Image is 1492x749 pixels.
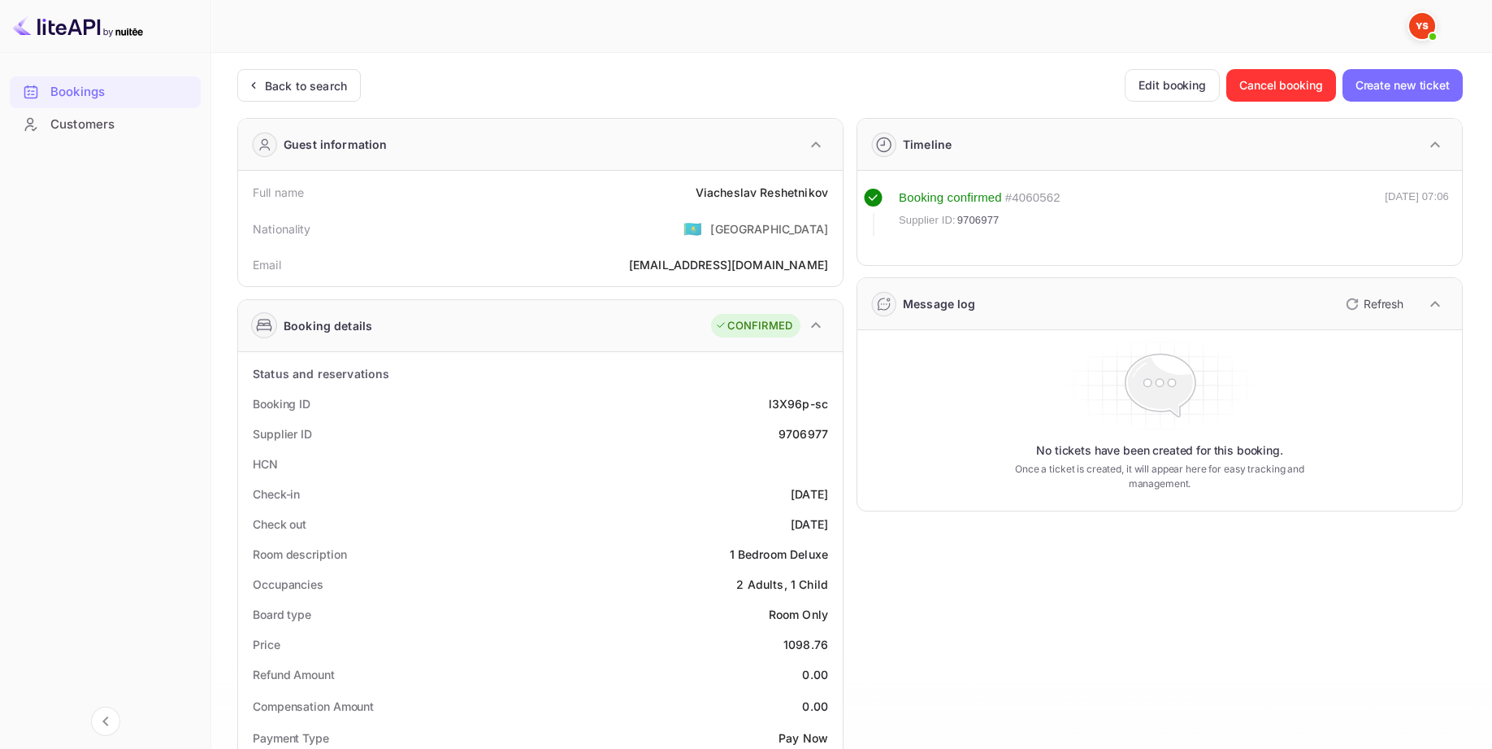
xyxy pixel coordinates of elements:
[253,220,311,237] div: Nationality
[899,189,1002,207] div: Booking confirmed
[957,212,1000,229] span: 9706977
[284,317,372,334] div: Booking details
[903,295,976,312] div: Message log
[736,576,828,593] div: 2 Adults, 1 Child
[715,318,792,334] div: CONFIRMED
[783,636,828,653] div: 1098.76
[50,83,193,102] div: Bookings
[253,546,346,563] div: Room description
[253,636,280,653] div: Price
[710,220,828,237] div: [GEOGRAPHIC_DATA]
[769,606,828,623] div: Room Only
[13,13,143,39] img: LiteAPI logo
[1409,13,1435,39] img: Yandex Support
[779,729,828,747] div: Pay Now
[779,425,828,442] div: 9706977
[253,606,311,623] div: Board type
[253,256,281,273] div: Email
[791,516,828,533] div: [DATE]
[253,516,306,533] div: Check out
[10,109,201,139] a: Customers
[1125,69,1220,102] button: Edit booking
[1226,69,1336,102] button: Cancel booking
[253,365,389,382] div: Status and reservations
[253,666,335,683] div: Refund Amount
[253,395,310,412] div: Booking ID
[253,486,300,503] div: Check-in
[903,136,952,153] div: Timeline
[10,76,201,107] a: Bookings
[696,184,828,201] div: Viacheslav Reshetnikov
[1005,189,1060,207] div: # 4060562
[50,115,193,134] div: Customers
[1385,189,1449,236] div: [DATE] 07:06
[1036,442,1283,459] p: No tickets have been created for this booking.
[802,666,828,683] div: 0.00
[769,395,828,412] div: l3X96p-sc
[253,698,374,715] div: Compensation Amount
[10,109,201,141] div: Customers
[1364,295,1403,312] p: Refresh
[997,462,1322,491] p: Once a ticket is created, it will appear here for easy tracking and management.
[253,425,312,442] div: Supplier ID
[1336,291,1410,317] button: Refresh
[91,707,120,736] button: Collapse navigation
[629,256,828,273] div: [EMAIL_ADDRESS][DOMAIN_NAME]
[284,136,388,153] div: Guest information
[791,486,828,503] div: [DATE]
[1342,69,1463,102] button: Create new ticket
[10,76,201,108] div: Bookings
[265,77,347,94] div: Back to search
[253,184,304,201] div: Full name
[253,455,278,472] div: HCN
[899,212,956,229] span: Supplier ID:
[683,214,702,243] span: United States
[253,729,329,747] div: Payment Type
[730,546,828,563] div: 1 Bedroom Deluxe
[802,698,828,715] div: 0.00
[253,576,323,593] div: Occupancies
